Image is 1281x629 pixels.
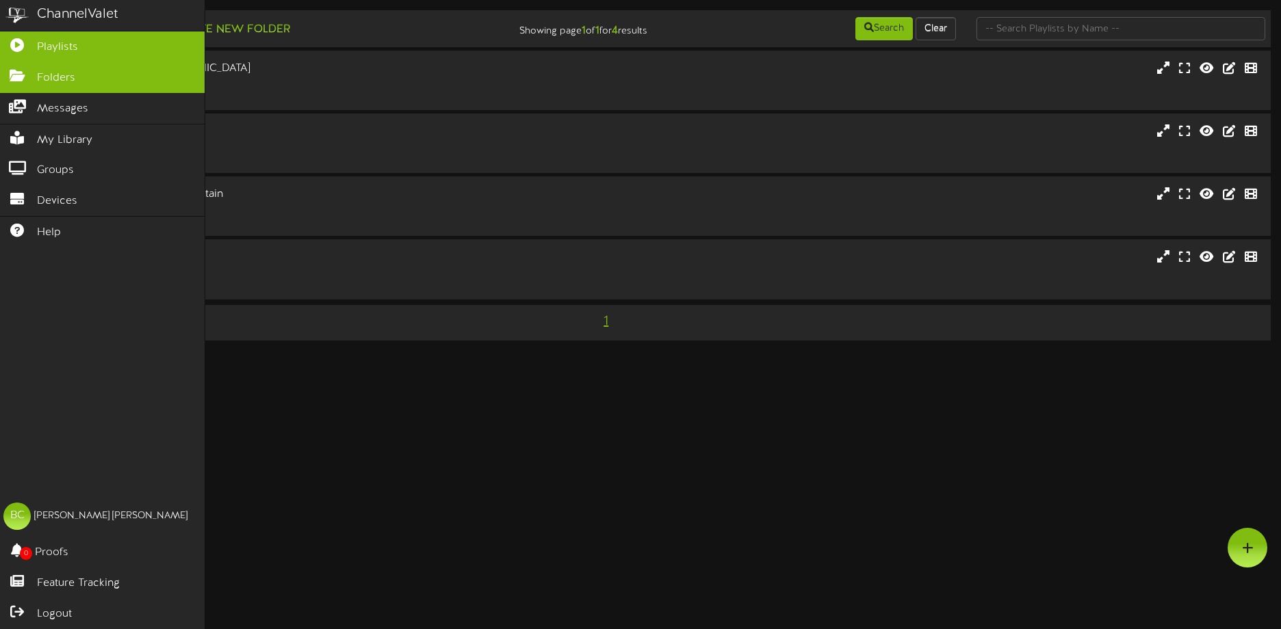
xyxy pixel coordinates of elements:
div: Landscape ( 16:9 ) [55,77,545,88]
span: Playlists [37,40,78,55]
span: My Library [37,133,92,148]
span: Messages [37,101,88,117]
strong: 4 [612,25,618,37]
span: Folders [37,70,75,86]
span: Groups [37,163,74,178]
span: Logout [37,606,72,622]
input: -- Search Playlists by Name -- [976,17,1265,40]
button: Search [855,17,913,40]
div: Landscape ( 16:9 ) [55,265,545,277]
button: Create New Folder [158,21,294,38]
div: ChannelValet [37,5,118,25]
div: [PERSON_NAME] [PERSON_NAME] [34,509,187,523]
div: # 9394 [55,277,545,289]
span: Feature Tracking [37,576,120,591]
div: BC [3,503,31,530]
div: # 11913 [55,151,545,163]
div: Landscape ( 16:9 ) [55,202,545,214]
div: # 11914 [55,88,545,100]
div: Farmington - [GEOGRAPHIC_DATA] [55,61,545,77]
div: Showing page of for results [452,16,658,39]
div: # 9393 [55,214,545,226]
div: Landscape ( 16:9 ) [55,139,545,151]
div: Farmington - Rhino [55,124,545,139]
div: [PERSON_NAME] - River [55,250,545,265]
span: Help [37,225,61,241]
span: Proofs [35,545,68,561]
div: [PERSON_NAME] - Mountain [55,187,545,202]
strong: 1 [582,25,586,37]
span: 1 [600,314,612,329]
strong: 1 [595,25,599,37]
span: 0 [20,547,32,560]
button: Clear [916,17,956,40]
span: Devices [37,193,77,209]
